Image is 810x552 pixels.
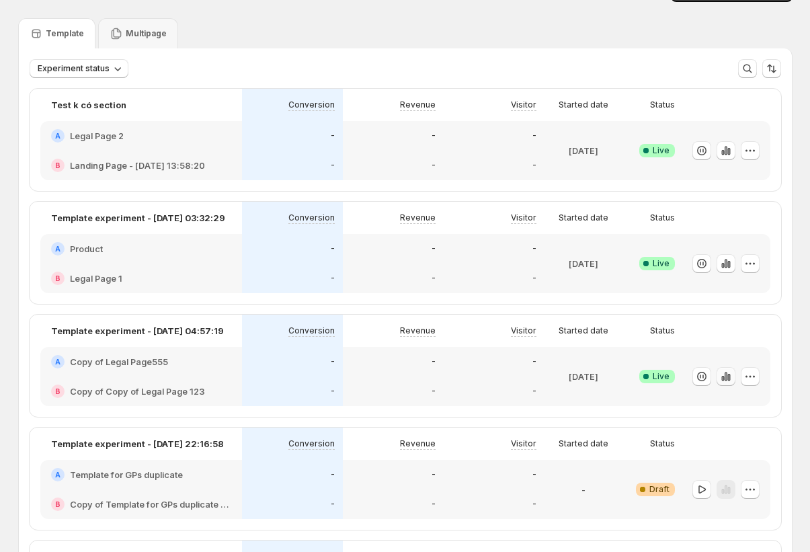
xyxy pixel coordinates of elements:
span: Live [653,258,670,269]
p: - [432,356,436,367]
h2: Copy of Legal Page555 [70,355,168,368]
p: - [532,273,536,284]
p: - [532,469,536,480]
p: - [532,130,536,141]
h2: B [55,274,60,282]
p: - [331,499,335,510]
p: Visitor [511,212,536,223]
button: Experiment status [30,59,128,78]
p: Conversion [288,325,335,336]
p: Visitor [511,438,536,449]
p: Visitor [511,325,536,336]
h2: Template for GPs duplicate [70,468,183,481]
p: Template experiment - [DATE] 22:16:58 [51,437,224,450]
p: Revenue [400,325,436,336]
p: [DATE] [569,370,598,383]
span: Draft [649,484,670,495]
p: - [331,130,335,141]
p: - [581,483,585,496]
p: Conversion [288,438,335,449]
span: Live [653,371,670,382]
p: - [532,356,536,367]
p: - [532,160,536,171]
p: - [432,273,436,284]
p: Started date [559,100,608,110]
p: - [432,469,436,480]
p: - [331,386,335,397]
p: Template [46,28,84,39]
p: Started date [559,325,608,336]
h2: B [55,387,60,395]
p: - [432,386,436,397]
h2: Copy of Template for GPs duplicate convert [70,498,231,511]
p: Revenue [400,212,436,223]
h2: A [55,358,60,366]
h2: B [55,161,60,169]
p: Multipage [126,28,167,39]
h2: A [55,245,60,253]
p: Template experiment - [DATE] 03:32:29 [51,211,225,225]
p: - [331,469,335,480]
button: Sort the results [762,59,781,78]
p: Revenue [400,438,436,449]
p: [DATE] [569,257,598,270]
h2: Landing Page - [DATE] 13:58:20 [70,159,205,172]
p: Visitor [511,100,536,110]
p: Revenue [400,100,436,110]
p: Template experiment - [DATE] 04:57:19 [51,324,224,338]
p: - [432,243,436,254]
p: Conversion [288,100,335,110]
h2: Legal Page 2 [70,129,124,143]
p: - [532,386,536,397]
p: - [432,499,436,510]
p: - [432,130,436,141]
p: - [532,243,536,254]
span: Experiment status [38,63,110,74]
h2: Copy of Copy of Legal Page 123 [70,385,205,398]
p: [DATE] [569,144,598,157]
p: Started date [559,438,608,449]
p: Started date [559,212,608,223]
p: Conversion [288,212,335,223]
h2: Legal Page 1 [70,272,122,285]
h2: A [55,471,60,479]
p: - [331,160,335,171]
p: Status [650,325,675,336]
p: Status [650,438,675,449]
p: Status [650,212,675,223]
p: Status [650,100,675,110]
span: Live [653,145,670,156]
h2: B [55,500,60,508]
p: - [331,273,335,284]
p: Test k có section [51,98,126,112]
p: - [532,499,536,510]
p: - [432,160,436,171]
p: - [331,356,335,367]
h2: Product [70,242,103,255]
p: - [331,243,335,254]
h2: A [55,132,60,140]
